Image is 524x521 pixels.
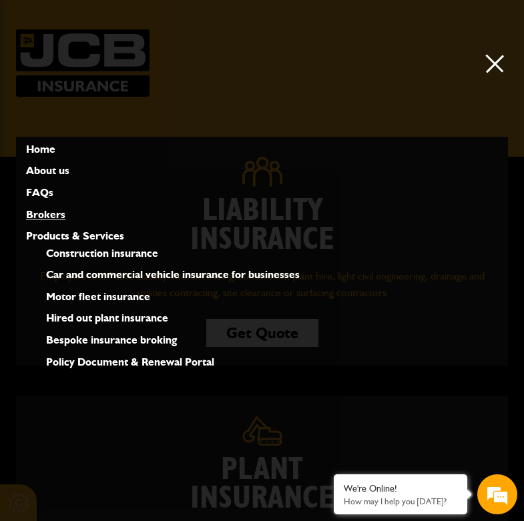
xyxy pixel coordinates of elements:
em: Start Chat [182,411,242,429]
a: Policy Document & Renewal Portal [46,354,214,371]
textarea: Type your message and hit 'Enter' [17,241,244,400]
div: We're Online! [344,483,457,494]
a: Products & Services [26,227,124,245]
a: Car and commercial vehicle insurance for businesses [46,266,300,284]
a: FAQs [26,184,53,201]
input: Enter your last name [17,123,244,153]
img: d_20077148190_company_1631870298795_20077148190 [23,74,56,93]
input: Enter your email address [17,163,244,192]
a: Bespoke insurance broking [46,332,177,349]
a: Home [26,141,55,158]
a: Brokers [26,206,65,223]
div: Chat with us now [69,75,224,92]
a: Hired out plant insurance [46,310,168,327]
a: About us [26,162,69,179]
a: Motor fleet insurance [46,288,150,306]
a: Construction insurance [46,245,158,262]
div: Minimize live chat window [219,7,251,39]
input: Enter your phone number [17,202,244,231]
p: How may I help you today? [344,496,457,506]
